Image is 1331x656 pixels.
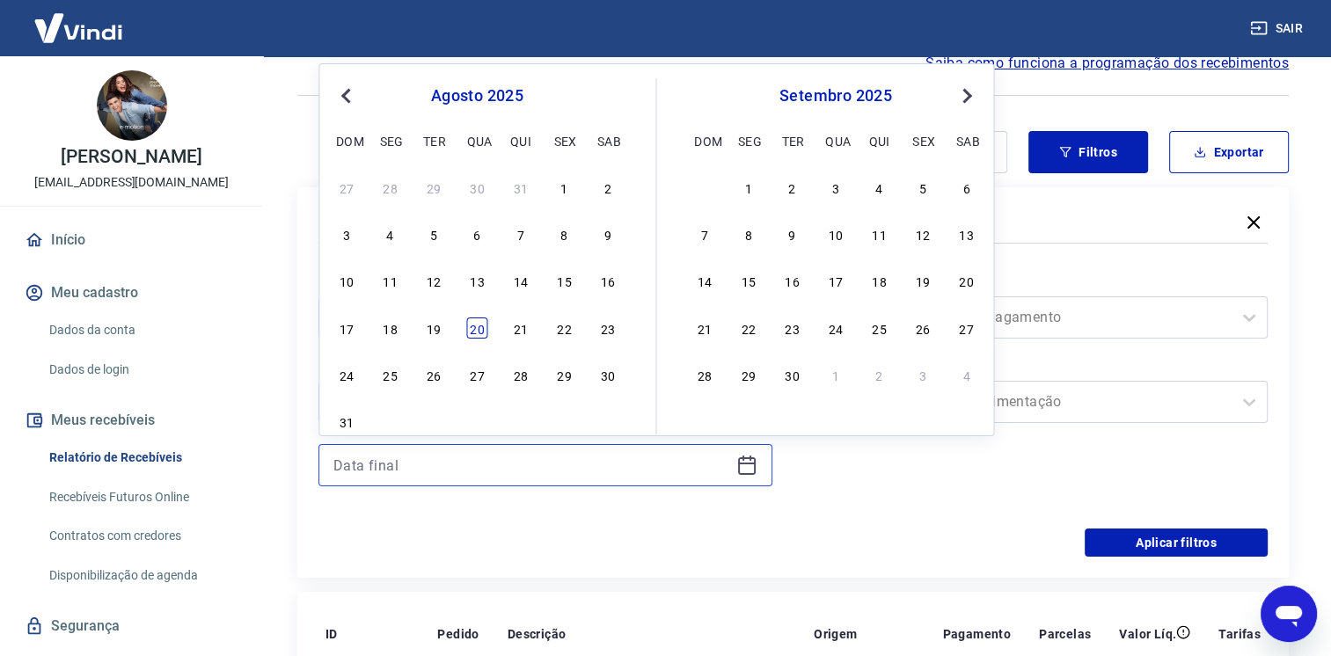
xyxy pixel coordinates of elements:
div: Choose quinta-feira, 21 de agosto de 2025 [510,317,531,339]
div: qui [510,130,531,151]
div: Choose quinta-feira, 18 de setembro de 2025 [869,270,890,291]
p: [EMAIL_ADDRESS][DOMAIN_NAME] [34,173,229,192]
button: Meus recebíveis [21,401,242,440]
div: Choose terça-feira, 9 de setembro de 2025 [781,223,802,244]
div: Choose segunda-feira, 1 de setembro de 2025 [738,177,759,198]
div: Choose sexta-feira, 29 de agosto de 2025 [553,364,574,385]
div: Choose sábado, 6 de setembro de 2025 [956,177,977,198]
div: Choose sábado, 30 de agosto de 2025 [597,364,618,385]
div: Choose domingo, 10 de agosto de 2025 [336,270,357,291]
div: Choose sexta-feira, 19 de setembro de 2025 [912,270,933,291]
p: Valor Líq. [1119,625,1176,643]
div: dom [336,130,357,151]
div: ter [781,130,802,151]
div: Choose sexta-feira, 3 de outubro de 2025 [912,364,933,385]
div: Choose quarta-feira, 6 de agosto de 2025 [466,223,487,244]
div: Choose quinta-feira, 11 de setembro de 2025 [869,223,890,244]
div: month 2025-09 [692,174,980,387]
div: Choose sexta-feira, 15 de agosto de 2025 [553,270,574,291]
div: Choose quarta-feira, 10 de setembro de 2025 [825,223,846,244]
a: Segurança [21,607,242,645]
a: Dados da conta [42,312,242,348]
div: Choose sexta-feira, 1 de agosto de 2025 [553,177,574,198]
div: Choose segunda-feira, 15 de setembro de 2025 [738,270,759,291]
div: Choose segunda-feira, 8 de setembro de 2025 [738,223,759,244]
div: Choose sábado, 9 de agosto de 2025 [597,223,618,244]
div: Choose segunda-feira, 4 de agosto de 2025 [380,223,401,244]
div: dom [694,130,715,151]
div: Choose quarta-feira, 27 de agosto de 2025 [466,364,487,385]
div: Choose domingo, 27 de julho de 2025 [336,177,357,198]
div: Choose segunda-feira, 29 de setembro de 2025 [738,364,759,385]
button: Previous Month [335,85,356,106]
p: Pedido [437,625,479,643]
div: Choose segunda-feira, 25 de agosto de 2025 [380,364,401,385]
div: Choose sábado, 2 de agosto de 2025 [597,177,618,198]
p: ID [325,625,338,643]
div: Choose terça-feira, 12 de agosto de 2025 [423,270,444,291]
div: Choose segunda-feira, 28 de julho de 2025 [380,177,401,198]
div: Choose sexta-feira, 12 de setembro de 2025 [912,223,933,244]
button: Next Month [956,85,977,106]
button: Exportar [1169,131,1289,173]
input: Data final [333,452,729,478]
button: Meu cadastro [21,273,242,312]
div: Choose terça-feira, 23 de setembro de 2025 [781,317,802,339]
div: Choose domingo, 3 de agosto de 2025 [336,223,357,244]
div: Choose segunda-feira, 18 de agosto de 2025 [380,317,401,339]
a: Dados de login [42,352,242,388]
a: Relatório de Recebíveis [42,440,242,476]
div: qui [869,130,890,151]
div: Choose quarta-feira, 3 de setembro de 2025 [825,177,846,198]
div: Choose terça-feira, 16 de setembro de 2025 [781,270,802,291]
div: Choose sábado, 23 de agosto de 2025 [597,317,618,339]
div: Choose quarta-feira, 24 de setembro de 2025 [825,317,846,339]
div: Choose domingo, 31 de agosto de 2025 [694,177,715,198]
div: sab [956,130,977,151]
div: agosto 2025 [333,85,620,106]
div: sex [912,130,933,151]
div: Choose quinta-feira, 25 de setembro de 2025 [869,317,890,339]
div: Choose domingo, 24 de agosto de 2025 [336,364,357,385]
p: Pagamento [942,625,1011,643]
div: Choose terça-feira, 30 de setembro de 2025 [781,364,802,385]
div: Choose terça-feira, 5 de agosto de 2025 [423,223,444,244]
div: Choose terça-feira, 2 de setembro de 2025 [423,411,444,432]
div: Choose quinta-feira, 2 de outubro de 2025 [869,364,890,385]
img: c41cd4a7-6706-435c-940d-c4a4ed0e2a80.jpeg [97,70,167,141]
div: Choose quarta-feira, 13 de agosto de 2025 [466,270,487,291]
div: Choose quinta-feira, 7 de agosto de 2025 [510,223,531,244]
div: Choose quarta-feira, 3 de setembro de 2025 [466,411,487,432]
div: setembro 2025 [692,85,980,106]
div: seg [738,130,759,151]
div: Choose domingo, 14 de setembro de 2025 [694,270,715,291]
div: Choose segunda-feira, 22 de setembro de 2025 [738,317,759,339]
div: Choose terça-feira, 29 de julho de 2025 [423,177,444,198]
img: Vindi [21,1,135,55]
div: Choose sexta-feira, 22 de agosto de 2025 [553,317,574,339]
div: Choose domingo, 17 de agosto de 2025 [336,317,357,339]
button: Aplicar filtros [1085,528,1268,557]
a: Disponibilização de agenda [42,558,242,594]
label: Tipo de Movimentação [818,356,1265,377]
div: qua [466,130,487,151]
div: Choose domingo, 7 de setembro de 2025 [694,223,715,244]
div: Choose sábado, 4 de outubro de 2025 [956,364,977,385]
div: Choose quarta-feira, 17 de setembro de 2025 [825,270,846,291]
label: Forma de Pagamento [818,272,1265,293]
div: Choose terça-feira, 26 de agosto de 2025 [423,364,444,385]
div: Choose segunda-feira, 11 de agosto de 2025 [380,270,401,291]
div: Choose quinta-feira, 4 de setembro de 2025 [869,177,890,198]
div: ter [423,130,444,151]
iframe: Botão para abrir a janela de mensagens [1261,586,1317,642]
div: Choose sexta-feira, 26 de setembro de 2025 [912,317,933,339]
p: Origem [814,625,857,643]
div: Choose quinta-feira, 4 de setembro de 2025 [510,411,531,432]
div: Choose quinta-feira, 14 de agosto de 2025 [510,270,531,291]
div: Choose sábado, 27 de setembro de 2025 [956,317,977,339]
a: Contratos com credores [42,518,242,554]
div: qua [825,130,846,151]
div: Choose sexta-feira, 8 de agosto de 2025 [553,223,574,244]
a: Saiba como funciona a programação dos recebimentos [925,53,1289,74]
